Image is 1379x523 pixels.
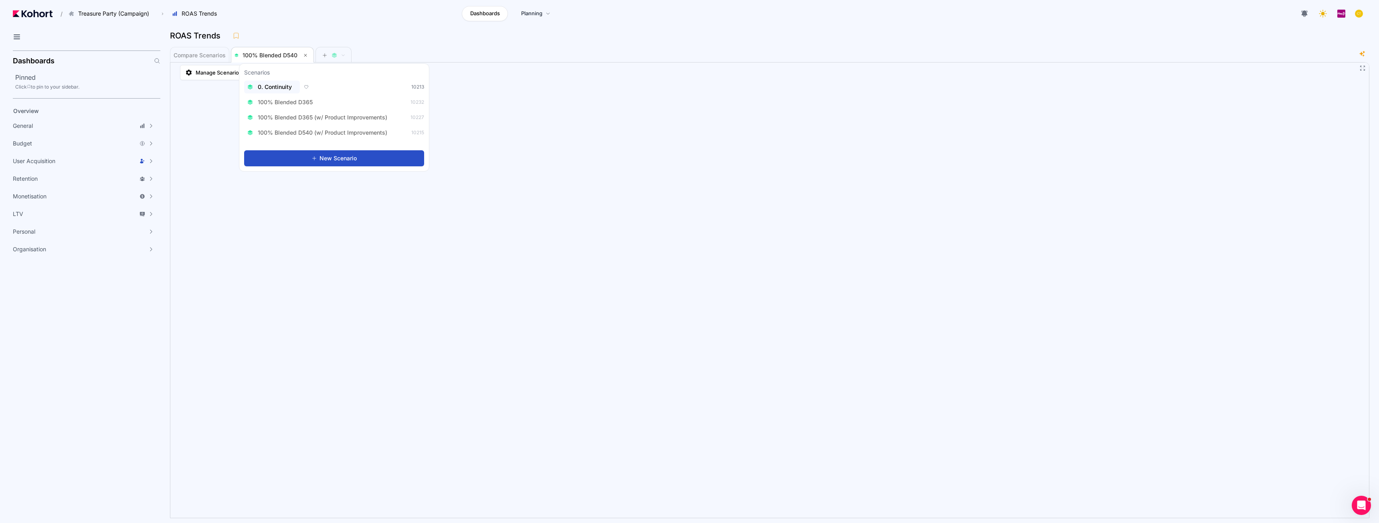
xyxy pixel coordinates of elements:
[13,175,38,183] span: Retention
[1352,496,1371,515] iframe: Intercom live chat
[15,73,160,82] h2: Pinned
[410,99,424,105] span: 10232
[13,228,35,236] span: Personal
[160,10,165,17] span: ›
[244,126,395,139] button: 100% Blended D540 (w/ Product Improvements)
[258,129,387,137] span: 100% Blended D540 (w/ Product Improvements)
[243,52,297,59] span: 100% Blended D540
[244,69,270,78] h3: Scenarios
[258,113,387,121] span: 100% Blended D365 (w/ Product Improvements)
[54,10,63,18] span: /
[244,81,300,93] button: 0. Continuity
[319,154,357,162] span: New Scenario
[258,83,292,91] span: 0. Continuity
[13,157,55,165] span: User Acquisition
[13,57,55,65] h2: Dashboards
[64,7,158,20] button: Treasure Party (Campaign)
[13,210,23,218] span: LTV
[13,245,46,253] span: Organisation
[13,139,32,147] span: Budget
[411,84,424,90] span: 10213
[13,10,53,17] img: Kohort logo
[1337,10,1345,18] img: logo_PlayQ_20230721100321046856.png
[244,150,424,166] button: New Scenario
[10,105,147,117] a: Overview
[462,6,508,21] a: Dashboards
[1359,65,1366,71] button: Fullscreen
[244,96,321,109] button: 100% Blended D365
[521,10,542,18] span: Planning
[182,10,217,18] span: ROAS Trends
[168,7,225,20] button: ROAS Trends
[470,10,500,18] span: Dashboards
[13,122,33,130] span: General
[78,10,149,18] span: Treasure Party (Campaign)
[258,98,313,106] span: 100% Blended D365
[15,84,160,90] div: Click to pin to your sidebar.
[410,114,424,121] span: 10227
[196,69,239,77] span: Manage Scenario
[411,129,424,136] span: 10215
[174,53,226,58] span: Compare Scenarios
[244,111,395,124] button: 100% Blended D365 (w/ Product Improvements)
[170,32,225,40] h3: ROAS Trends
[13,192,47,200] span: Monetisation
[180,65,244,80] a: Manage Scenario
[513,6,559,21] a: Planning
[13,107,39,114] span: Overview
